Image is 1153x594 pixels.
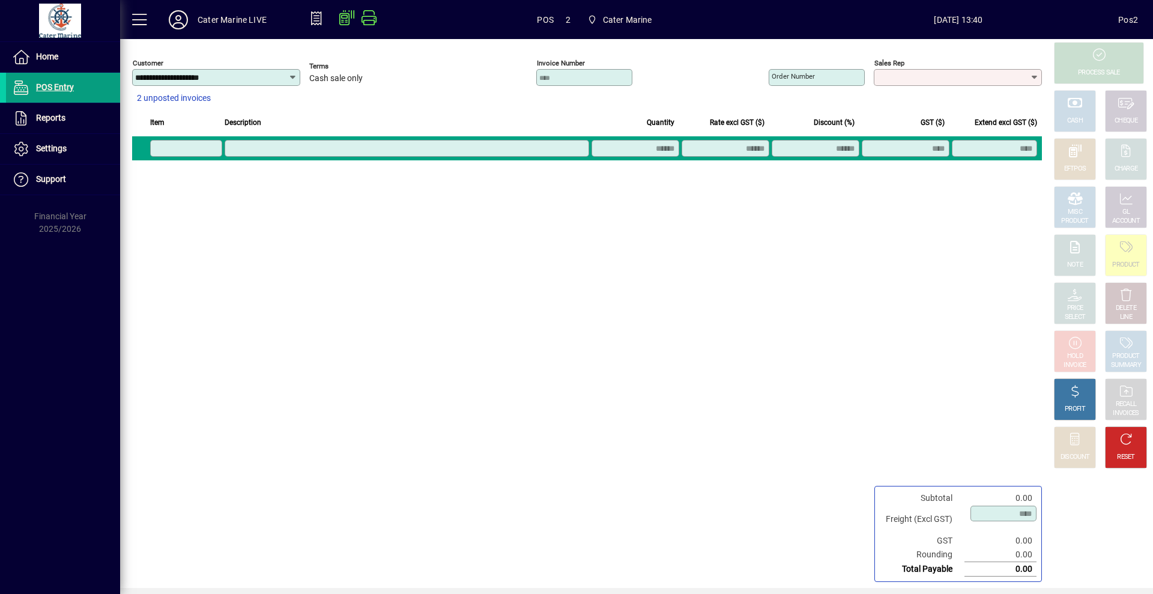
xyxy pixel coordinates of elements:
span: Settings [36,144,67,153]
div: Pos2 [1118,10,1138,29]
a: Support [6,165,120,195]
div: PRODUCT [1112,352,1139,361]
div: ACCOUNT [1112,217,1140,226]
div: CASH [1067,117,1083,126]
span: Description [225,116,261,129]
div: HOLD [1067,352,1083,361]
td: Rounding [880,548,964,562]
td: 0.00 [964,548,1036,562]
a: Reports [6,103,120,133]
span: POS [537,10,554,29]
span: Reports [36,113,65,123]
div: PROCESS SALE [1078,68,1120,77]
a: Home [6,42,120,72]
td: 0.00 [964,491,1036,505]
mat-label: Order number [772,72,815,80]
div: INVOICE [1064,361,1086,370]
div: PRICE [1067,304,1083,313]
span: POS Entry [36,82,74,92]
span: Home [36,52,58,61]
a: Settings [6,134,120,164]
div: PRODUCT [1112,261,1139,270]
td: 0.00 [964,534,1036,548]
span: Item [150,116,165,129]
div: NOTE [1067,261,1083,270]
div: PRODUCT [1061,217,1088,226]
span: GST ($) [921,116,945,129]
button: 2 unposted invoices [132,88,216,109]
td: GST [880,534,964,548]
span: Support [36,174,66,184]
mat-label: Invoice number [537,59,585,67]
div: SELECT [1065,313,1086,322]
div: MISC [1068,208,1082,217]
mat-label: Sales rep [874,59,904,67]
span: Quantity [647,116,674,129]
span: Terms [309,62,381,70]
div: SUMMARY [1111,361,1141,370]
div: Cater Marine LIVE [198,10,267,29]
span: 2 unposted invoices [137,92,211,105]
span: Rate excl GST ($) [710,116,764,129]
button: Profile [159,9,198,31]
div: RESET [1117,453,1135,462]
span: Extend excl GST ($) [975,116,1037,129]
div: GL [1122,208,1130,217]
span: Cater Marine [583,9,657,31]
span: Discount (%) [814,116,855,129]
mat-label: Customer [133,59,163,67]
div: INVOICES [1113,409,1139,418]
td: Freight (Excl GST) [880,505,964,534]
div: DISCOUNT [1061,453,1089,462]
div: DELETE [1116,304,1136,313]
span: Cash sale only [309,74,363,83]
td: Total Payable [880,562,964,577]
div: CHEQUE [1115,117,1137,126]
div: PROFIT [1065,405,1085,414]
td: Subtotal [880,491,964,505]
span: Cater Marine [603,10,652,29]
td: 0.00 [964,562,1036,577]
div: EFTPOS [1064,165,1086,174]
div: LINE [1120,313,1132,322]
div: RECALL [1116,400,1137,409]
span: 2 [566,10,570,29]
div: CHARGE [1115,165,1138,174]
span: [DATE] 13:40 [799,10,1119,29]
